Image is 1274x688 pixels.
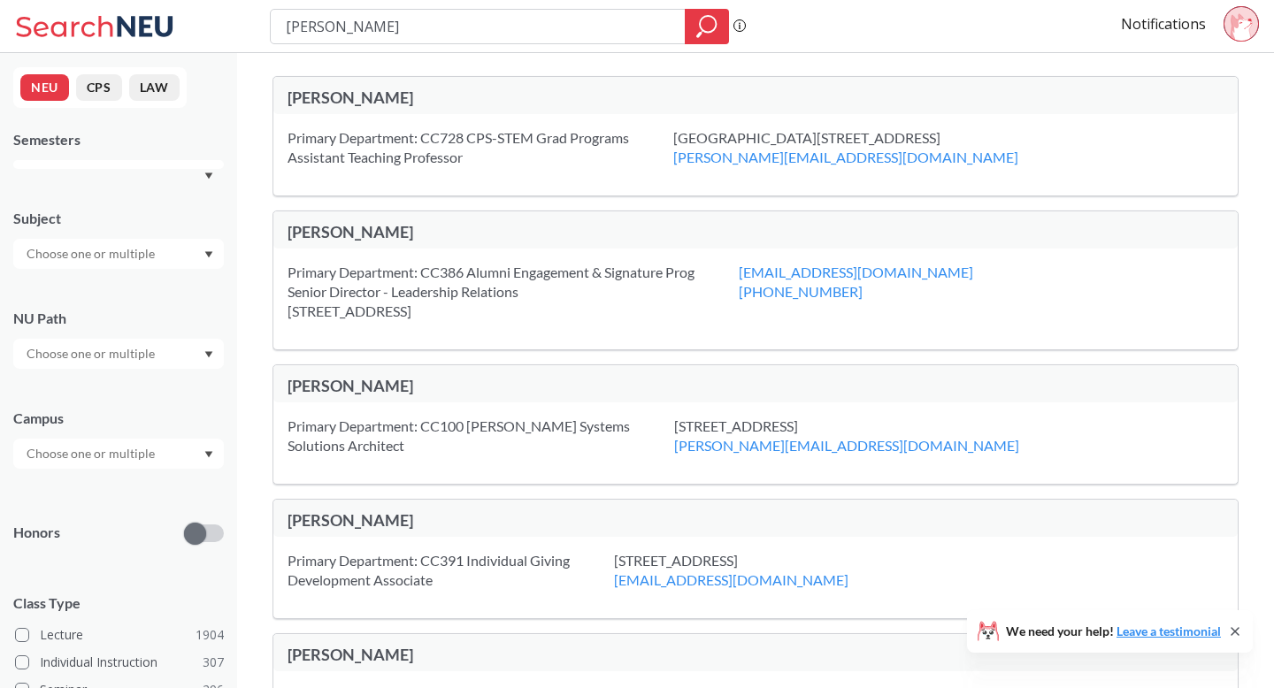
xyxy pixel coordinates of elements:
[288,88,756,107] div: [PERSON_NAME]
[129,74,180,101] button: LAW
[13,523,60,543] p: Honors
[288,222,756,241] div: [PERSON_NAME]
[76,74,122,101] button: CPS
[288,263,739,321] div: Primary Department: CC386 Alumni Engagement & Signature Prog Senior Director - Leadership Relatio...
[13,209,224,228] div: Subject
[204,451,213,458] svg: Dropdown arrow
[685,9,729,44] div: magnifying glass
[288,645,756,664] div: [PERSON_NAME]
[1117,623,1221,638] a: Leave a testimonial
[18,343,166,364] input: Choose one or multiple
[204,172,213,180] svg: Dropdown arrow
[20,74,69,101] button: NEU
[15,623,224,646] label: Lecture
[1121,14,1206,34] a: Notifications
[13,593,224,613] span: Class Type
[288,376,756,395] div: [PERSON_NAME]
[13,439,224,469] div: Dropdown arrow
[13,130,224,149] div: Semesters
[18,243,166,264] input: Choose one or multiple
[1006,625,1221,638] span: We need your help!
[203,653,224,672] span: 307
[673,149,1018,165] a: [PERSON_NAME][EMAIL_ADDRESS][DOMAIN_NAME]
[204,351,213,358] svg: Dropdown arrow
[13,339,224,369] div: Dropdown arrow
[13,309,224,328] div: NU Path
[288,128,673,167] div: Primary Department: CC728 CPS-STEM Grad Programs Assistant Teaching Professor
[288,417,674,455] div: Primary Department: CC100 [PERSON_NAME] Systems Solutions Architect
[13,409,224,428] div: Campus
[696,14,718,39] svg: magnifying glass
[288,510,756,530] div: [PERSON_NAME]
[614,571,848,588] a: [EMAIL_ADDRESS][DOMAIN_NAME]
[288,551,614,590] div: Primary Department: CC391 Individual Giving Development Associate
[739,264,973,280] a: [EMAIL_ADDRESS][DOMAIN_NAME]
[674,417,1063,455] div: [STREET_ADDRESS]
[204,251,213,258] svg: Dropdown arrow
[614,551,893,590] div: [STREET_ADDRESS]
[674,437,1019,454] a: [PERSON_NAME][EMAIL_ADDRESS][DOMAIN_NAME]
[18,443,166,464] input: Choose one or multiple
[673,128,1063,167] div: [GEOGRAPHIC_DATA][STREET_ADDRESS]
[13,239,224,269] div: Dropdown arrow
[739,283,863,300] a: [PHONE_NUMBER]
[15,651,224,674] label: Individual Instruction
[196,625,224,645] span: 1904
[284,11,672,42] input: Class, professor, course number, "phrase"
